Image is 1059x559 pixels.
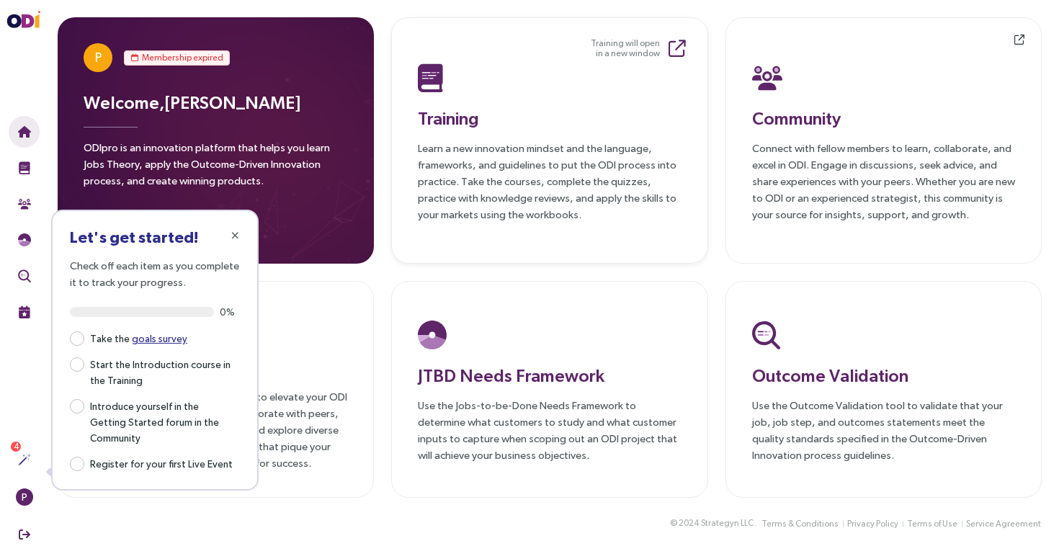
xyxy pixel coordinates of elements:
img: JTBD Needs Framework [18,233,31,246]
sup: 4 [11,442,21,452]
button: P [9,481,40,513]
button: Service Agreement [965,516,1042,532]
button: Needs Framework [9,224,40,256]
img: Community [752,63,782,92]
img: Training [18,161,31,174]
span: Privacy Policy [847,517,898,531]
h3: JTBD Needs Framework [418,362,681,388]
span: Register for your first Live Event [84,455,238,472]
img: Live Events [18,305,31,318]
button: Terms & Conditions [761,516,839,532]
h3: Let's get started! [70,228,240,246]
h3: Community [752,105,1015,131]
div: © 2024 . [670,516,756,531]
p: ODIpro is an innovation platform that helps you learn Jobs Theory, apply the Outcome-Driven Innov... [84,139,348,197]
span: P [22,488,27,506]
span: Service Agreement [966,517,1041,531]
small: Training will open in a new window [591,38,660,58]
span: Terms of Use [907,517,957,531]
h3: Outcome Validation [752,362,1015,388]
img: JTBD Needs Platform [418,321,447,349]
button: Actions [9,444,40,475]
button: Community [9,188,40,220]
span: Terms & Conditions [761,517,839,531]
span: Membership expired [142,50,223,65]
button: Live Events [9,296,40,328]
p: Use the Jobs-to-be-Done Needs Framework to determine what customers to study and what customer in... [418,397,681,463]
span: 4 [14,442,19,452]
img: Outcome Validation [752,321,780,349]
span: Start the Introduction course in the Training [84,355,240,388]
p: Connect with fellow members to learn, collaborate, and excel in ODI. Engage in discussions, seek ... [752,140,1015,223]
a: goals survey [132,333,187,344]
span: P [95,43,102,72]
button: Sign Out [9,519,40,550]
p: Check off each item as you complete it to track your progress. [70,257,240,290]
p: Use the Outcome Validation tool to validate that your job, job step, and outcomes statements meet... [752,397,1015,463]
h3: Welcome, [PERSON_NAME] [84,89,348,115]
img: Outcome Validation [18,269,31,282]
button: Home [9,116,40,148]
img: Training [418,63,443,92]
img: Community [18,197,31,210]
span: Strategyn LLC [701,516,754,530]
h3: Training [418,105,681,131]
button: Training [9,152,40,184]
img: Actions [18,453,31,466]
button: Outcome Validation [9,260,40,292]
button: Strategyn LLC [700,516,754,531]
button: Terms of Use [906,516,958,532]
span: Introduce yourself in the Getting Started forum in the Community [84,397,240,446]
span: 0% [220,307,240,317]
span: Take the [84,329,193,346]
button: Privacy Policy [846,516,899,532]
p: Learn a new innovation mindset and the language, frameworks, and guidelines to put the ODI proces... [418,140,681,223]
